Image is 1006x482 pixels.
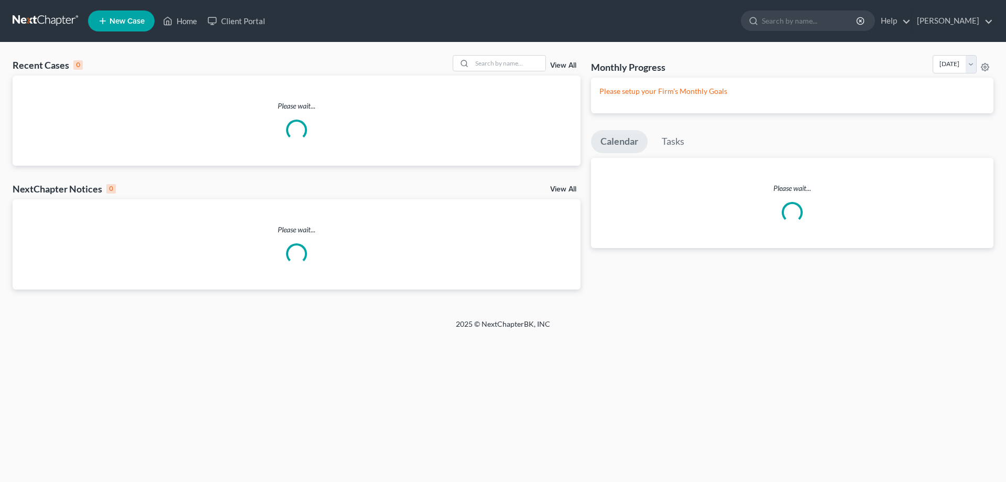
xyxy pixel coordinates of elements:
a: Calendar [591,130,648,153]
p: Please wait... [13,224,581,235]
a: Help [876,12,911,30]
input: Search by name... [762,11,858,30]
input: Search by name... [472,56,545,71]
a: Home [158,12,202,30]
h3: Monthly Progress [591,61,665,73]
a: View All [550,186,576,193]
div: 0 [106,184,116,194]
div: NextChapter Notices [13,183,116,195]
p: Please setup your Firm's Monthly Goals [599,86,985,97]
p: Please wait... [13,101,581,111]
div: Recent Cases [13,59,83,71]
a: Tasks [652,130,694,153]
div: 0 [73,60,83,70]
p: Please wait... [591,183,993,194]
a: [PERSON_NAME] [912,12,993,30]
span: New Case [110,17,145,25]
a: Client Portal [202,12,270,30]
div: 2025 © NextChapterBK, INC [204,319,802,338]
a: View All [550,62,576,69]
